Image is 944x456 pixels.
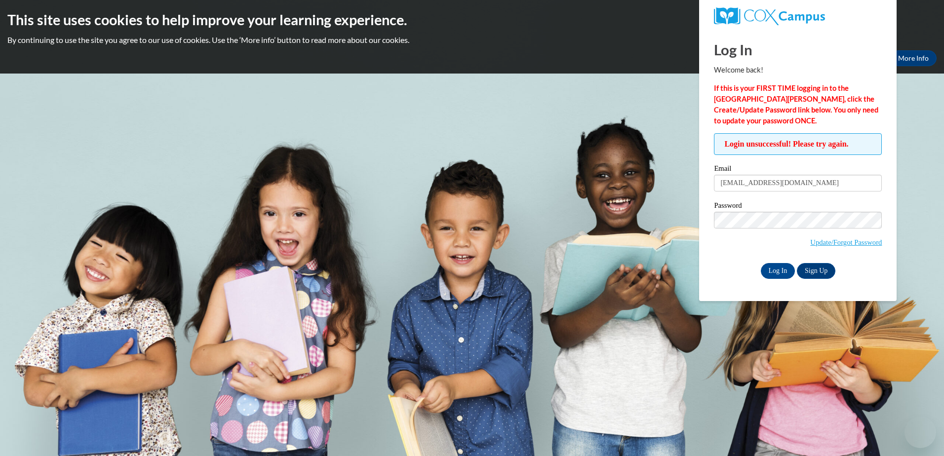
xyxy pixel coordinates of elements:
[714,7,825,25] img: COX Campus
[714,165,882,175] label: Email
[714,39,882,60] h1: Log In
[810,238,882,246] a: Update/Forgot Password
[714,7,882,25] a: COX Campus
[761,263,795,279] input: Log In
[797,263,835,279] a: Sign Up
[714,84,878,125] strong: If this is your FIRST TIME logging in to the [GEOGRAPHIC_DATA][PERSON_NAME], click the Create/Upd...
[890,50,937,66] a: More Info
[714,65,882,76] p: Welcome back!
[714,202,882,212] label: Password
[7,10,937,30] h2: This site uses cookies to help improve your learning experience.
[7,35,937,45] p: By continuing to use the site you agree to our use of cookies. Use the ‘More info’ button to read...
[714,133,882,155] span: Login unsuccessful! Please try again.
[905,417,936,448] iframe: Button to launch messaging window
